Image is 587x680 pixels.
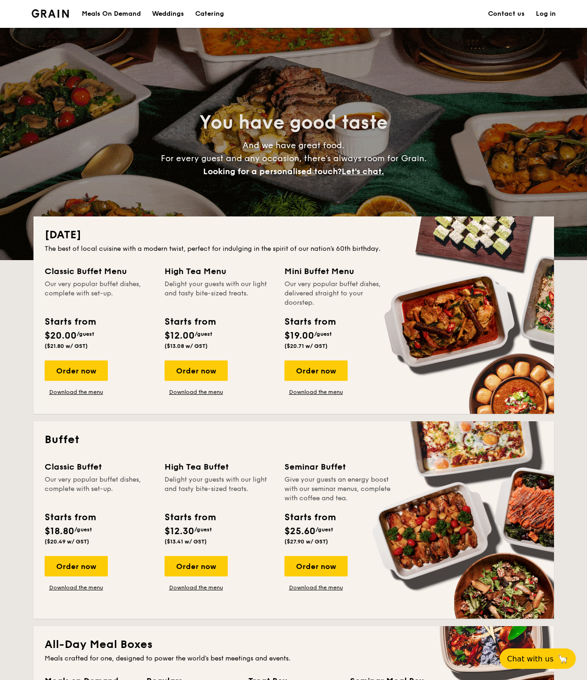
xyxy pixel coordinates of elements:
[165,556,228,576] div: Order now
[45,510,95,524] div: Starts from
[165,460,273,473] div: High Tea Buffet
[199,111,388,134] span: You have good taste
[284,526,316,537] span: $25.60
[284,280,393,307] div: Our very popular buffet dishes, delivered straight to your doorstep.
[45,360,108,381] div: Order now
[165,510,215,524] div: Starts from
[165,330,195,341] span: $12.00
[45,280,153,307] div: Our very popular buffet dishes, complete with set-up.
[45,654,543,663] div: Meals crafted for one, designed to power the world's best meetings and events.
[342,166,384,177] span: Let's chat.
[195,331,212,337] span: /guest
[45,538,89,545] span: ($20.49 w/ GST)
[45,584,108,591] a: Download the menu
[32,9,69,18] a: Logotype
[165,584,228,591] a: Download the menu
[314,331,332,337] span: /guest
[165,280,273,307] div: Delight your guests with our light and tasty bite-sized treats.
[284,315,335,329] div: Starts from
[284,475,393,503] div: Give your guests an energy boost with our seminar menus, complete with coffee and tea.
[45,343,88,349] span: ($21.80 w/ GST)
[45,526,74,537] span: $18.80
[45,475,153,503] div: Our very popular buffet dishes, complete with set-up.
[284,330,314,341] span: $19.00
[284,460,393,473] div: Seminar Buffet
[284,265,393,278] div: Mini Buffet Menu
[284,584,348,591] a: Download the menu
[45,388,108,396] a: Download the menu
[74,526,92,533] span: /guest
[45,265,153,278] div: Classic Buffet Menu
[557,654,568,664] span: 🦙
[45,556,108,576] div: Order now
[284,388,348,396] a: Download the menu
[203,166,342,177] span: Looking for a personalised touch?
[507,654,554,663] span: Chat with us
[165,343,208,349] span: ($13.08 w/ GST)
[165,526,194,537] span: $12.30
[45,228,543,242] h2: [DATE]
[45,330,77,341] span: $20.00
[45,244,543,254] div: The best of local cuisine with a modern twist, perfect for indulging in the spirit of our nation’...
[161,140,427,177] span: And we have great food. For every guest and any occasion, there’s always room for Grain.
[165,360,228,381] div: Order now
[45,637,543,652] h2: All-Day Meal Boxes
[45,460,153,473] div: Classic Buffet
[284,343,328,349] span: ($20.71 w/ GST)
[284,538,328,545] span: ($27.90 w/ GST)
[45,315,95,329] div: Starts from
[284,360,348,381] div: Order now
[165,475,273,503] div: Delight your guests with our light and tasty bite-sized treats.
[194,526,212,533] span: /guest
[45,432,543,447] h2: Buffet
[284,556,348,576] div: Order now
[316,526,333,533] span: /guest
[32,9,69,18] img: Grain
[165,315,215,329] div: Starts from
[165,538,207,545] span: ($13.41 w/ GST)
[77,331,94,337] span: /guest
[284,510,335,524] div: Starts from
[165,265,273,278] div: High Tea Menu
[500,648,576,669] button: Chat with us🦙
[165,388,228,396] a: Download the menu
